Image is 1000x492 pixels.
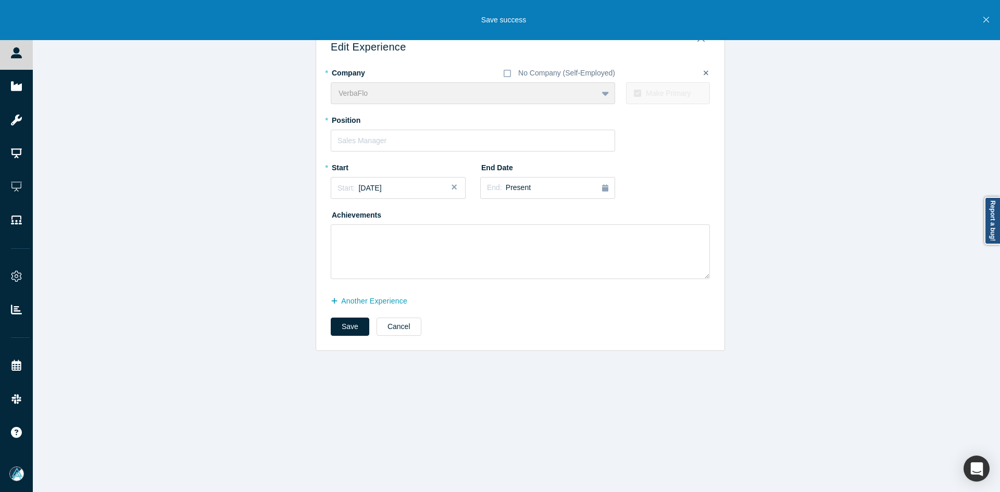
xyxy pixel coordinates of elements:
[480,177,615,199] button: End:Present
[331,64,389,79] label: Company
[331,159,389,173] label: Start
[337,184,355,192] span: Start:
[331,130,615,152] input: Sales Manager
[377,318,421,336] button: Cancel
[9,466,24,481] img: Mia Scott's Account
[480,159,539,173] label: End Date
[331,318,369,336] button: Save
[646,88,691,99] div: Make Primary
[518,68,615,79] div: No Company (Self-Employed)
[506,183,531,192] span: Present
[331,111,389,126] label: Position
[487,183,502,192] span: End:
[450,177,466,199] button: Close
[358,184,381,192] span: [DATE]
[331,292,418,310] button: another Experience
[331,177,466,199] button: Start:[DATE]
[984,197,1000,245] a: Report a bug!
[690,28,712,43] button: Close
[481,15,526,26] p: Save success
[331,41,710,53] h3: Edit Experience
[331,206,389,221] label: Achievements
